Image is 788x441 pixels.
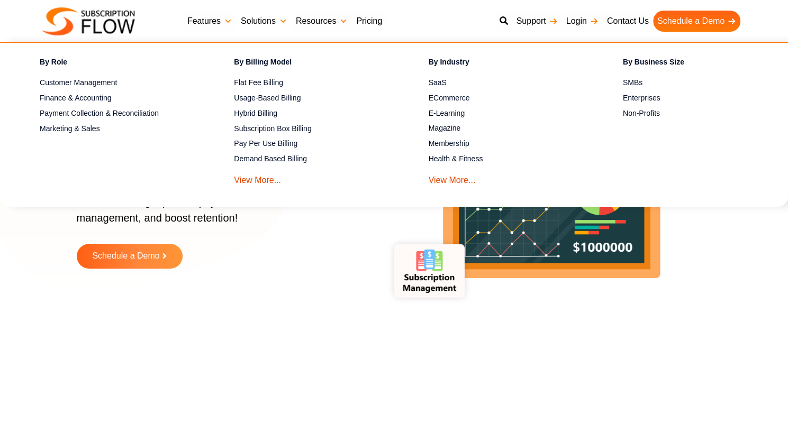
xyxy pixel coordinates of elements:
[40,91,197,104] a: Finance & Accounting
[40,123,100,134] span: Marketing & Sales
[429,153,586,166] a: Health & Fitness
[234,91,391,104] a: Usage-Based Billing
[92,252,159,261] span: Schedule a Demo
[429,77,447,88] span: SaaS
[40,93,111,104] span: Finance & Accounting
[429,108,465,119] span: E-Learning
[234,93,301,104] span: Usage-Based Billing
[234,107,391,120] a: Hybrid Billing
[429,137,586,150] a: Membership
[623,93,660,104] span: Enterprises
[429,107,586,120] a: E-Learning
[42,7,135,35] img: Subscriptionflow
[292,11,352,32] a: Resources
[429,168,476,187] a: View More...
[352,11,386,32] a: Pricing
[429,91,586,104] a: ECommerce
[234,77,283,88] span: Flat Fee Billing
[40,77,197,89] a: Customer Management
[653,11,740,32] a: Schedule a Demo
[429,77,586,89] a: SaaS
[234,153,391,166] a: Demand Based Billing
[234,168,281,187] a: View More...
[234,108,277,119] span: Hybrid Billing
[623,91,780,104] a: Enterprises
[234,122,391,135] a: Subscription Box Billing
[562,11,603,32] a: Login
[77,178,352,236] p: AI-powered subscription management platform to automate billing, optimize payments, streamline re...
[623,107,780,120] a: Non-Profits
[40,77,117,88] span: Customer Management
[40,107,197,120] a: Payment Collection & Reconciliation
[40,56,197,71] h4: By Role
[623,77,642,88] span: SMBs
[752,405,777,430] iframe: Intercom live chat
[429,93,470,104] span: ECommerce
[623,108,660,119] span: Non-Profits
[40,108,159,119] span: Payment Collection & Reconciliation
[429,122,586,135] a: Magazine
[237,11,292,32] a: Solutions
[234,77,391,89] a: Flat Fee Billing
[234,123,311,134] span: Subscription Box Billing
[40,122,197,135] a: Marketing & Sales
[77,244,183,269] a: Schedule a Demo
[234,137,391,150] a: Pay Per Use Billing
[623,56,780,71] h4: By Business Size
[623,77,780,89] a: SMBs
[234,56,391,71] h4: By Billing Model
[512,11,561,32] a: Support
[603,11,653,32] a: Contact Us
[429,56,586,71] h4: By Industry
[183,11,237,32] a: Features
